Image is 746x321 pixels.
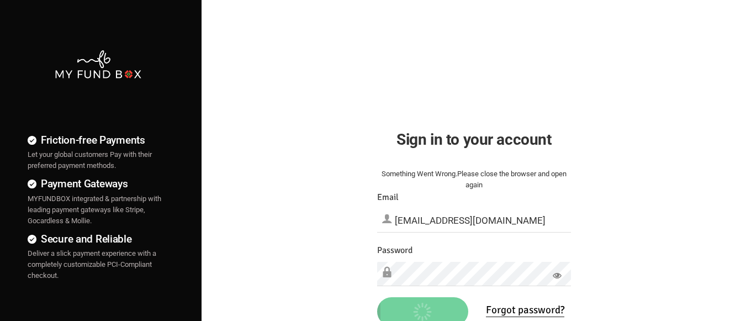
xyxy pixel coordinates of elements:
[486,303,564,317] a: Forgot password?
[28,249,156,280] span: Deliver a slick payment experience with a completely customizable PCI-Compliant checkout.
[377,128,571,151] h2: Sign in to your account
[28,132,168,148] h4: Friction-free Payments
[377,208,571,233] input: Email
[28,194,161,225] span: MYFUNDBOX integrated & partnership with leading payment gateways like Stripe, Gocardless & Mollie.
[28,231,168,247] h4: Secure and Reliable
[28,176,168,192] h4: Payment Gateways
[377,244,412,257] label: Password
[377,169,571,191] div: Something Went Wrong.Please close the browser and open again
[28,150,152,170] span: Let your global customers Pay with their preferred payment methods.
[377,191,399,204] label: Email
[54,49,142,80] img: mfbwhite.png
